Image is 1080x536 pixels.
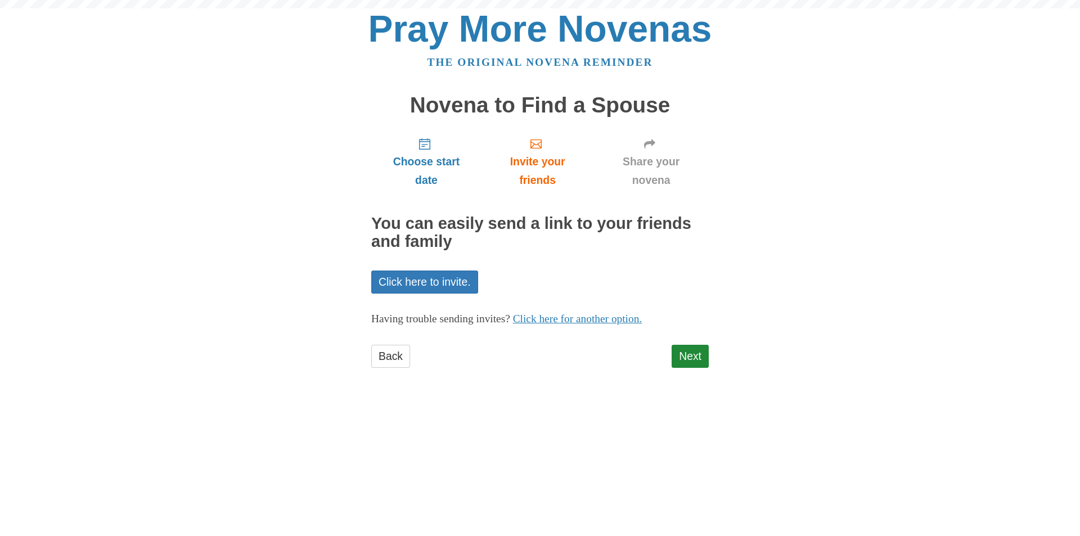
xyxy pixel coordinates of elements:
h2: You can easily send a link to your friends and family [371,215,709,251]
h1: Novena to Find a Spouse [371,93,709,118]
a: Back [371,345,410,368]
span: Having trouble sending invites? [371,313,510,325]
a: Choose start date [371,128,481,195]
a: The original novena reminder [427,56,653,68]
span: Share your novena [605,152,697,190]
a: Click here for another option. [513,313,642,325]
a: Click here to invite. [371,271,478,294]
a: Invite your friends [481,128,593,195]
a: Next [672,345,709,368]
a: Share your novena [593,128,709,195]
span: Invite your friends [493,152,582,190]
a: Pray More Novenas [368,8,712,49]
span: Choose start date [382,152,470,190]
